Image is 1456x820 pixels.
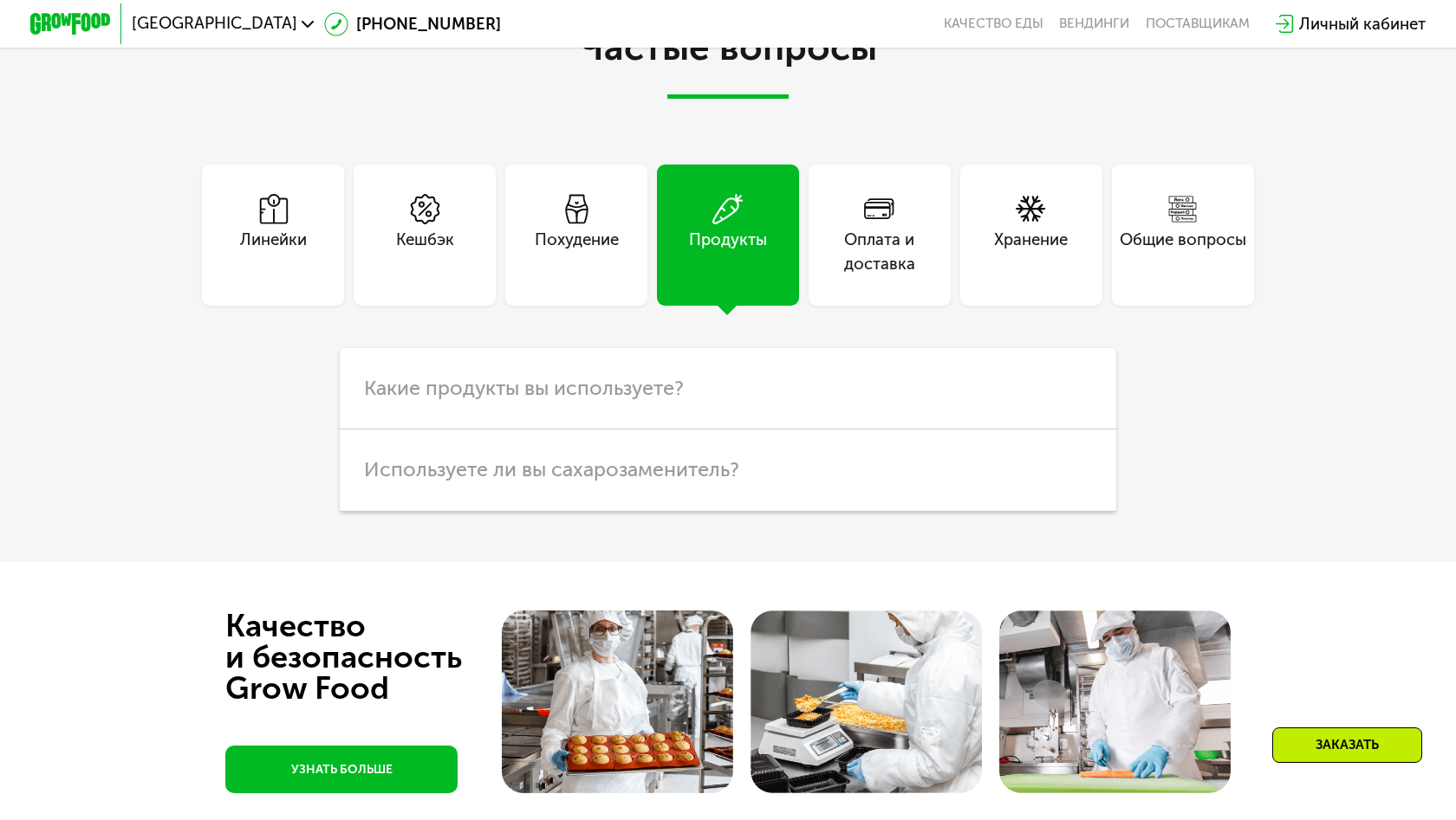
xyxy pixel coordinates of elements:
div: Продукты [689,228,767,276]
a: [PHONE_NUMBER] [324,12,501,36]
span: [GEOGRAPHIC_DATA] [132,16,297,32]
div: Качество и безопасность Grow Food [225,610,526,704]
span: Используете ли вы сахарозаменитель? [364,457,739,481]
div: Личный кабинет [1299,12,1426,36]
div: поставщикам [1146,16,1250,32]
a: УЗНАТЬ БОЛЬШЕ [225,746,458,793]
h2: Частые вопросы [162,28,1295,99]
a: Вендинги [1059,16,1129,32]
a: Качество еды [944,16,1043,32]
div: Заказать [1272,727,1422,763]
div: Оплата и доставка [809,228,950,276]
span: Какие продукты вы используете? [364,376,684,400]
div: Похудение [535,228,619,276]
div: Общие вопросы [1120,228,1246,276]
div: Хранение [994,228,1068,276]
div: Линейки [240,228,307,276]
div: Кешбэк [396,228,454,276]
